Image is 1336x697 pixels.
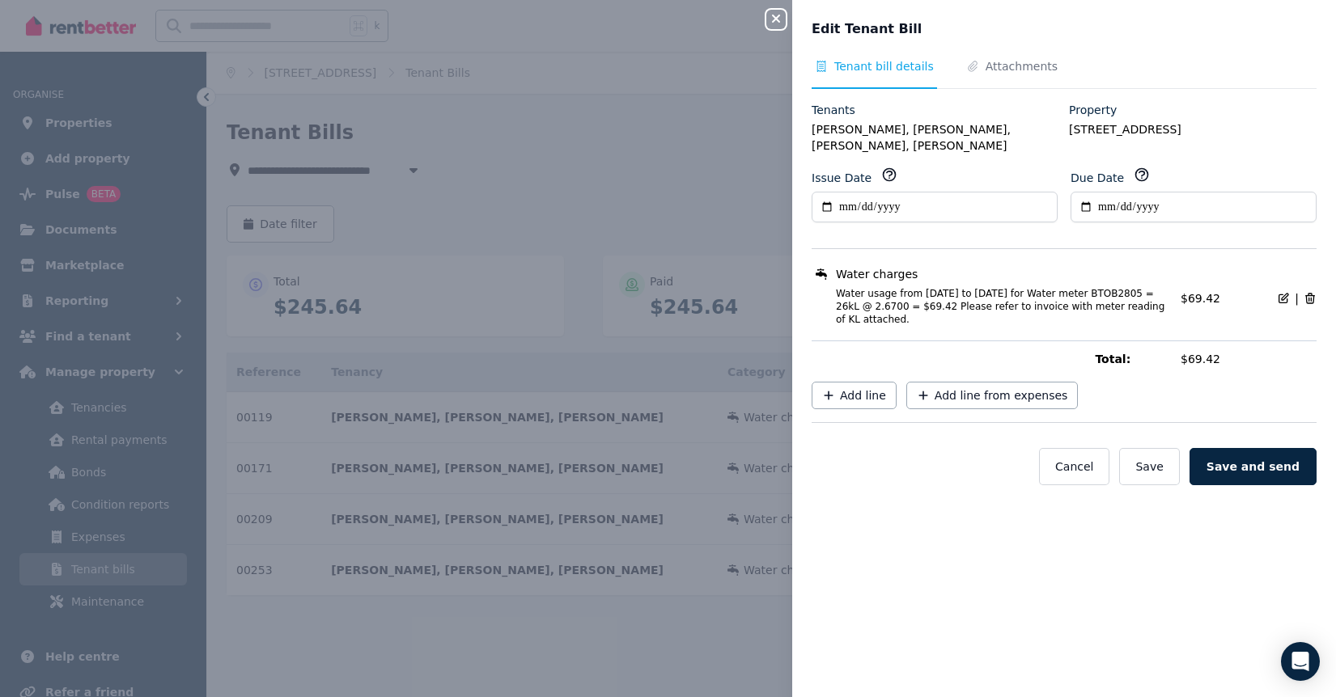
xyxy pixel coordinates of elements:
[834,58,934,74] span: Tenant bill details
[1295,290,1299,306] span: |
[812,121,1059,154] legend: [PERSON_NAME], [PERSON_NAME], [PERSON_NAME], [PERSON_NAME]
[1095,351,1171,367] span: Total:
[836,266,918,282] span: Water charges
[935,387,1068,403] span: Add line from expenses
[1181,292,1220,305] span: $69.42
[812,19,922,39] span: Edit Tenant Bill
[840,387,886,403] span: Add line
[1190,448,1317,485] button: Save and send
[986,58,1058,74] span: Attachments
[1181,351,1317,367] span: $69.42
[812,58,1317,89] nav: Tabs
[1039,448,1109,485] button: Cancel
[1071,170,1124,186] label: Due Date
[906,382,1079,409] button: Add line from expenses
[1281,642,1320,681] div: Open Intercom Messenger
[812,170,872,186] label: Issue Date
[812,382,897,409] button: Add line
[816,287,1171,326] span: Water usage from [DATE] to [DATE] for Water meter BTOB2805 = 26kL @ 2.6700 = $69.42 Please refer ...
[1069,102,1117,118] label: Property
[1119,448,1179,485] button: Save
[1069,121,1317,137] legend: [STREET_ADDRESS]
[812,102,855,118] label: Tenants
